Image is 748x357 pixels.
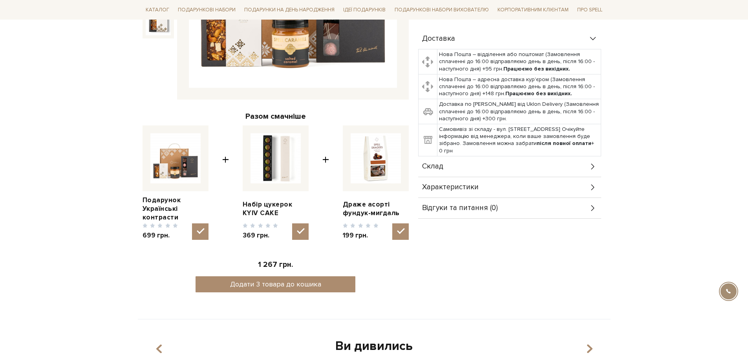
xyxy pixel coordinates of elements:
[351,133,401,183] img: Драже асорті фундук-мигдаль
[505,90,572,97] b: Працюємо без вихідних.
[143,231,178,240] span: 699 грн.
[251,133,301,183] img: Набір цукерок KYIV CAKE
[537,140,591,147] b: після повної оплати
[437,49,601,74] td: Нова Пошта – відділення або поштомат (Замовлення сплаченні до 16:00 відправляємо день в день, піс...
[143,4,172,16] a: Каталог
[175,4,239,16] a: Подарункові набори
[196,276,355,292] button: Додати 3 товара до кошика
[437,74,601,99] td: Нова Пошта – адресна доставка кур'єром (Замовлення сплаченні до 16:00 відправляємо день в день, п...
[422,163,443,170] span: Склад
[422,205,498,212] span: Відгуки та питання (0)
[574,4,605,16] a: Про Spell
[243,200,309,217] a: Набір цукерок KYIV CAKE
[143,196,208,222] a: Подарунок Українські контрасти
[343,231,379,240] span: 199 грн.
[494,3,572,16] a: Корпоративним клієнтам
[422,35,455,42] span: Доставка
[258,260,293,269] span: 1 267 грн.
[437,99,601,124] td: Доставка по [PERSON_NAME] від Uklon Delivery (Замовлення сплаченні до 16:00 відправляємо день в д...
[147,338,601,355] div: Ви дивились
[422,184,479,191] span: Характеристики
[437,124,601,156] td: Самовивіз зі складу - вул. [STREET_ADDRESS] Очікуйте інформацію від менеджера, коли ваше замовлен...
[241,4,338,16] a: Подарунки на День народження
[150,133,201,183] img: Подарунок Українські контрасти
[391,3,492,16] a: Подарункові набори вихователю
[503,65,570,72] b: Працюємо без вихідних.
[343,200,409,217] a: Драже асорті фундук-мигдаль
[222,125,229,240] span: +
[143,111,409,121] div: Разом смачніше
[322,125,329,240] span: +
[340,4,389,16] a: Ідеї подарунків
[243,231,278,240] span: 369 грн.
[146,10,171,35] img: Подарунок Українські контрасти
